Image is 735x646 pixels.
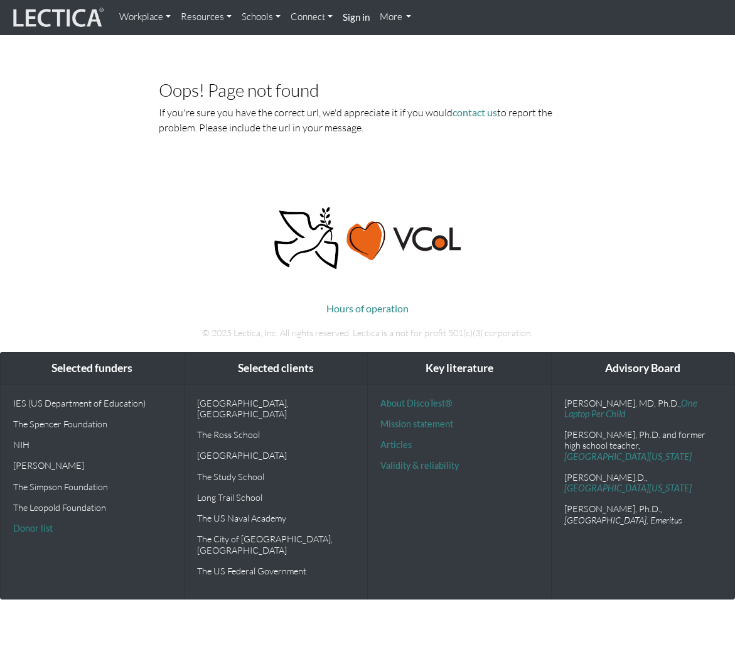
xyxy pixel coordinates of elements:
a: Hours of operation [326,302,409,314]
a: Sign in [338,5,375,30]
p: NIH [13,439,171,450]
div: Advisory Board [552,353,735,385]
p: The Leopold Foundation [13,502,171,513]
p: [PERSON_NAME], Ph.D. and former high school teacher, [564,429,722,462]
p: The Ross School [197,429,355,440]
img: Peace, love, VCoL [271,205,464,271]
strong: Sign in [343,11,370,23]
a: Articles [380,439,412,450]
p: [GEOGRAPHIC_DATA], [GEOGRAPHIC_DATA] [197,398,355,420]
a: Donor list [13,523,53,534]
a: Workplace [114,5,176,30]
a: Schools [237,5,286,30]
h3: Oops! Page not found [159,80,576,100]
div: Selected clients [185,353,368,385]
div: Selected funders [1,353,184,385]
p: Long Trail School [197,492,355,503]
p: [GEOGRAPHIC_DATA] [197,450,355,461]
div: Key literature [368,353,551,385]
a: About DiscoTest® [380,398,452,408]
p: The City of [GEOGRAPHIC_DATA], [GEOGRAPHIC_DATA] [197,534,355,556]
p: IES (US Department of Education) [13,398,171,408]
p: The US Federal Government [197,566,355,576]
p: If you're sure you have the correct url, we'd appreciate it if you would to report the problem. P... [159,105,576,135]
a: More [375,5,417,30]
a: Validity & reliability [380,460,459,471]
a: [GEOGRAPHIC_DATA][US_STATE] [564,451,692,462]
p: [PERSON_NAME], MD, Ph.D., [564,398,722,420]
img: lecticalive [10,6,104,30]
p: © 2025 Lectica, Inc. All rights reserved. Lectica is a not for profit 501(c)(3) corporation. [76,326,660,340]
p: The US Naval Academy [197,513,355,523]
a: Mission statement [380,419,453,429]
p: The Simpson Foundation [13,481,171,492]
a: Resources [176,5,237,30]
a: One Laptop Per Child [564,398,697,419]
p: [PERSON_NAME].D., [564,472,722,494]
p: [PERSON_NAME], Ph.D. [564,503,722,525]
a: [GEOGRAPHIC_DATA][US_STATE] [564,483,692,493]
p: The Study School [197,471,355,482]
em: , [GEOGRAPHIC_DATA], Emeritus [564,503,682,525]
p: The Spencer Foundation [13,419,171,429]
a: contact us [453,106,497,118]
a: Connect [286,5,338,30]
p: [PERSON_NAME] [13,460,171,471]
